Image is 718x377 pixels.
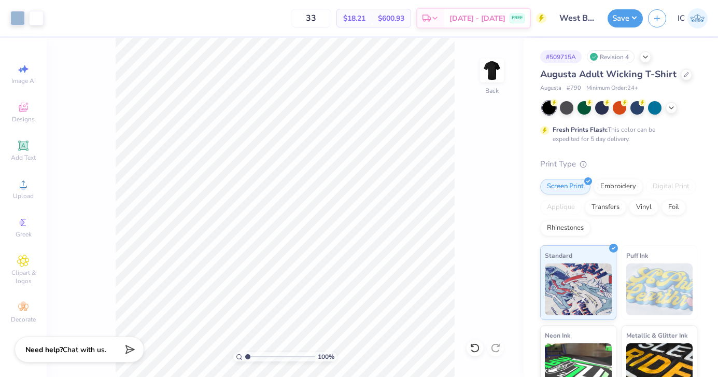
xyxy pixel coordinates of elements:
span: Image AI [11,77,36,85]
img: Isabella Cahill [687,8,708,29]
span: 100 % [318,352,334,361]
img: Standard [545,263,612,315]
span: Add Text [11,153,36,162]
span: IC [678,12,685,24]
div: Foil [661,200,686,215]
div: Digital Print [646,179,696,194]
div: Vinyl [629,200,658,215]
div: Revision 4 [587,50,635,63]
div: Back [485,86,499,95]
a: IC [678,8,708,29]
span: Upload [13,192,34,200]
button: Save [608,9,643,27]
div: Screen Print [540,179,590,194]
strong: Need help? [25,345,63,355]
span: Designs [12,115,35,123]
div: Applique [540,200,582,215]
span: Clipart & logos [5,269,41,285]
span: $600.93 [378,13,404,24]
div: Embroidery [594,179,643,194]
div: # 509715A [540,50,582,63]
span: Augusta [540,84,561,93]
div: This color can be expedited for 5 day delivery. [553,125,680,144]
span: Greek [16,230,32,239]
span: Minimum Order: 24 + [586,84,638,93]
div: Transfers [585,200,626,215]
input: Untitled Design [552,8,602,29]
span: Augusta Adult Wicking T-Shirt [540,68,677,80]
span: Chat with us. [63,345,106,355]
img: Back [482,60,502,81]
img: Puff Ink [626,263,693,315]
span: # 790 [567,84,581,93]
span: FREE [512,15,523,22]
strong: Fresh Prints Flash: [553,125,608,134]
div: Rhinestones [540,220,590,236]
span: [DATE] - [DATE] [449,13,505,24]
span: Neon Ink [545,330,570,341]
span: Puff Ink [626,250,648,261]
span: $18.21 [343,13,365,24]
input: – – [291,9,331,27]
span: Decorate [11,315,36,324]
span: Standard [545,250,572,261]
div: Print Type [540,158,697,170]
span: Metallic & Glitter Ink [626,330,687,341]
